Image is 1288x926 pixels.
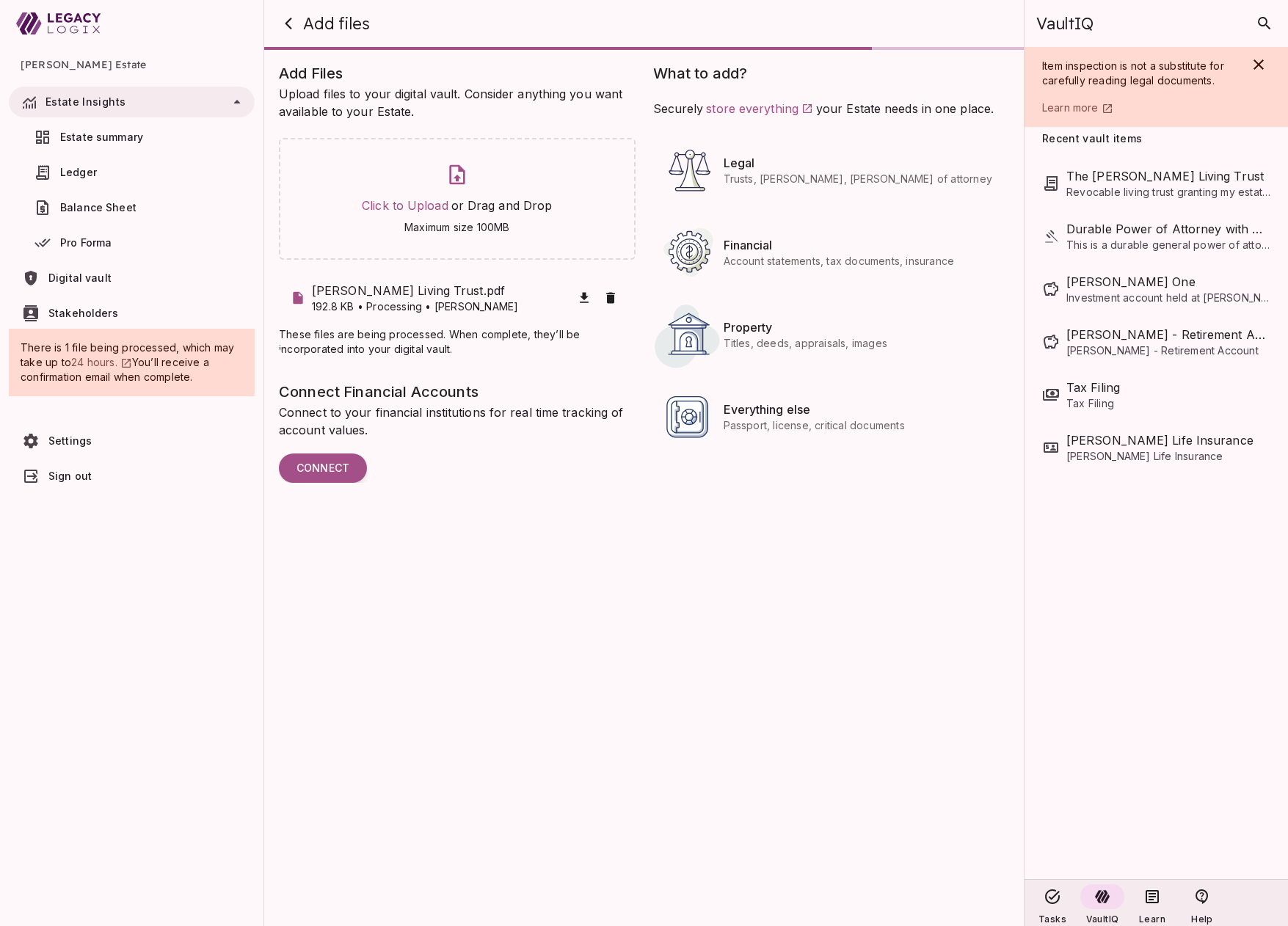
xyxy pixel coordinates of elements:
button: Download [571,285,597,311]
a: store everything [706,101,813,116]
span: Investment account held at [PERSON_NAME] [PERSON_NAME] [1066,291,1270,305]
span: Account statements, tax documents, insurance [724,254,1010,269]
span: Maximum size 100MB [362,220,552,235]
span: Tax Filing [1066,379,1270,396]
button: Remove [597,285,624,311]
span: Connect [296,462,349,475]
span: Connect to your financial institutions for real time tracking of account values. [279,405,627,437]
span: Learn [1139,914,1165,925]
button: Connect [279,453,367,483]
span: or Drag and Drop [362,197,552,214]
span: Recent vault items [1042,133,1142,145]
span: Legal [724,154,1010,172]
span: There is 1 file being processed, which may take up to [21,341,238,368]
span: Financial [724,236,1010,254]
span: Property [724,318,1010,336]
span: [PERSON_NAME] - Retirement Account [1066,343,1270,358]
span: VaultIQ [1086,914,1118,925]
span: Schwab - Retirement Account [1066,326,1270,343]
span: Upload files to your digital vault. Consider anything you want available to your Estate. [279,87,626,119]
div: [PERSON_NAME] Living Trust.pdf192.8 KB • Processing • [PERSON_NAME] [279,274,636,321]
span: Digital vault [48,271,112,284]
span: [PERSON_NAME] Estate [21,47,243,82]
p: 192.8 KB • Processing • [PERSON_NAME] [312,299,571,314]
span: [PERSON_NAME] Life Insurance [1066,449,1270,464]
span: Passport, license, critical documents [724,418,1010,433]
span: Securely your Estate needs in one place. [653,100,1010,117]
span: Everything else [724,401,1010,418]
span: 24 hours. [71,356,117,368]
span: Learn more [1042,101,1099,114]
span: VaultIQ [1036,13,1093,34]
span: Titles, deeds, appraisals, images [724,336,1010,351]
span: Ledger [60,166,97,178]
span: Pro Forma [60,236,112,249]
span: Estate summary [60,131,143,143]
span: Stakeholders [48,307,118,319]
span: Henry Smith Life Insurance [1066,431,1270,449]
span: Item inspection is not a substitute for carefully reading legal documents. [1042,59,1227,87]
span: Add files [303,13,370,34]
span: These files are being processed. When complete, they’ll be incorporated into your digital vault. [279,328,583,355]
span: The Henry Smith Living Trust [1066,167,1270,185]
span: This is a durable general power of attorney document executed by [PERSON_NAME] on [DATE] in [US_S... [1066,238,1270,252]
span: Estate Insights [46,95,125,108]
span: What to add? [653,62,995,85]
span: Balance Sheet [60,201,137,214]
span: Sign out [48,470,92,482]
a: Click to Upload [362,198,448,213]
span: Revocable living trust granting my estate to the spouse, then to children and charitable gifts. [1066,185,1270,200]
span: [PERSON_NAME] Living Trust.pdf [312,282,571,299]
span: Durable Power of Attorney with Regard to Property Matters and Personal Care [1066,220,1270,238]
span: Schwab One [1066,273,1270,291]
span: Add Files [279,62,636,85]
span: Settings [48,434,92,447]
span: Connect Financial Accounts [279,380,636,404]
span: Tax Filing [1066,396,1270,411]
span: Help [1191,914,1212,925]
span: store everything [706,101,798,116]
span: Trusts, [PERSON_NAME], [PERSON_NAME] of attorney [724,172,1010,186]
span: Tasks [1038,914,1066,925]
